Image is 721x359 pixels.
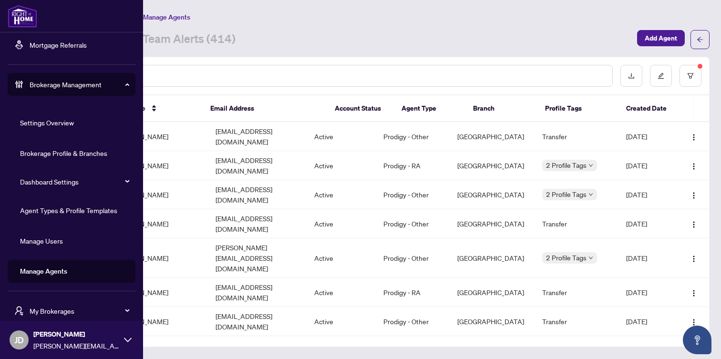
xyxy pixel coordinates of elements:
[686,129,701,144] button: Logo
[618,307,678,336] td: [DATE]
[307,209,376,238] td: Active
[687,72,694,79] span: filter
[376,180,450,209] td: Prodigy - Other
[208,307,307,336] td: [EMAIL_ADDRESS][DOMAIN_NAME]
[588,192,593,197] span: down
[20,206,117,215] a: Agent Types & Profile Templates
[30,79,129,90] span: Brokerage Management
[208,238,307,278] td: [PERSON_NAME][EMAIL_ADDRESS][DOMAIN_NAME]
[208,278,307,307] td: [EMAIL_ADDRESS][DOMAIN_NAME]
[376,238,450,278] td: Prodigy - Other
[20,149,107,157] a: Brokerage Profile & Branches
[20,177,79,186] a: Dashboard Settings
[109,307,208,336] td: [PERSON_NAME]
[376,209,450,238] td: Prodigy - Other
[686,314,701,329] button: Logo
[620,65,642,87] button: download
[680,65,701,87] button: filter
[33,329,119,339] span: [PERSON_NAME]
[450,122,535,151] td: [GEOGRAPHIC_DATA]
[20,118,74,127] a: Settings Overview
[109,122,208,151] td: [PERSON_NAME]
[690,221,698,228] img: Logo
[618,238,678,278] td: [DATE]
[686,187,701,202] button: Logo
[618,180,678,209] td: [DATE]
[697,36,703,43] span: arrow-left
[618,95,676,122] th: Created Date
[20,267,67,276] a: Manage Agents
[143,13,190,21] span: Manage Agents
[690,289,698,297] img: Logo
[537,95,618,122] th: Profile Tags
[376,307,450,336] td: Prodigy - Other
[208,122,307,151] td: [EMAIL_ADDRESS][DOMAIN_NAME]
[450,151,535,180] td: [GEOGRAPHIC_DATA]
[535,209,618,238] td: Transfer
[588,163,593,168] span: down
[307,278,376,307] td: Active
[450,209,535,238] td: [GEOGRAPHIC_DATA]
[107,95,203,122] th: Full Name
[30,306,129,316] span: My Brokerages
[203,95,327,122] th: Email Address
[450,180,535,209] td: [GEOGRAPHIC_DATA]
[109,151,208,180] td: [PERSON_NAME]
[208,209,307,238] td: [EMAIL_ADDRESS][DOMAIN_NAME]
[109,278,208,307] td: [PERSON_NAME]
[109,180,208,209] td: [PERSON_NAME]
[546,160,587,171] span: 2 Profile Tags
[109,238,208,278] td: [PERSON_NAME]
[618,209,678,238] td: [DATE]
[307,180,376,209] td: Active
[535,278,618,307] td: Transfer
[307,307,376,336] td: Active
[208,180,307,209] td: [EMAIL_ADDRESS][DOMAIN_NAME]
[618,278,678,307] td: [DATE]
[690,192,698,199] img: Logo
[143,31,236,48] a: Team Alerts (414)
[394,95,465,122] th: Agent Type
[645,31,677,46] span: Add Agent
[450,307,535,336] td: [GEOGRAPHIC_DATA]
[307,151,376,180] td: Active
[683,326,711,354] button: Open asap
[618,122,678,151] td: [DATE]
[686,216,701,231] button: Logo
[618,151,678,180] td: [DATE]
[33,340,119,351] span: [PERSON_NAME][EMAIL_ADDRESS][PERSON_NAME][DOMAIN_NAME]
[686,250,701,266] button: Logo
[658,72,664,79] span: edit
[14,306,24,316] span: user-switch
[14,333,24,347] span: JD
[8,5,37,28] img: logo
[535,122,618,151] td: Transfer
[376,278,450,307] td: Prodigy - RA
[450,238,535,278] td: [GEOGRAPHIC_DATA]
[690,133,698,141] img: Logo
[327,95,394,122] th: Account Status
[690,318,698,326] img: Logo
[208,151,307,180] td: [EMAIL_ADDRESS][DOMAIN_NAME]
[376,151,450,180] td: Prodigy - RA
[690,255,698,263] img: Logo
[650,65,672,87] button: edit
[450,278,535,307] td: [GEOGRAPHIC_DATA]
[690,163,698,170] img: Logo
[686,158,701,173] button: Logo
[20,236,63,245] a: Manage Users
[637,30,685,46] button: Add Agent
[376,122,450,151] td: Prodigy - Other
[546,189,587,200] span: 2 Profile Tags
[546,252,587,263] span: 2 Profile Tags
[465,95,537,122] th: Branch
[307,122,376,151] td: Active
[30,41,87,49] a: Mortgage Referrals
[307,238,376,278] td: Active
[535,307,618,336] td: Transfer
[628,72,635,79] span: download
[588,256,593,260] span: down
[109,209,208,238] td: [PERSON_NAME]
[686,285,701,300] button: Logo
